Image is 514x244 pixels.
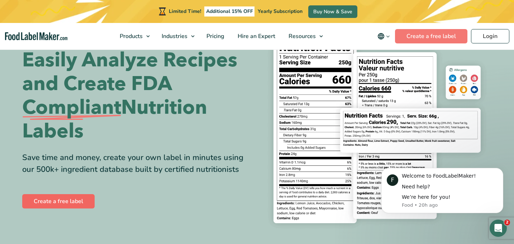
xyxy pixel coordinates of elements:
a: Industries [155,23,198,50]
span: Resources [286,32,317,40]
a: Login [471,29,509,43]
span: Pricing [204,32,225,40]
span: Compliant [22,96,121,119]
span: Products [118,32,143,40]
span: Yearly Subscription [258,8,303,15]
iframe: Intercom live chat [490,220,507,237]
a: Create a free label [395,29,467,43]
a: Resources [282,23,327,50]
span: Additional 15% OFF [204,6,255,17]
a: Hire an Expert [231,23,280,50]
a: Create a free label [22,194,95,208]
iframe: Intercom notifications message [371,157,514,225]
h1: Easily Analyze Recipes and Create FDA Nutrition Labels [22,48,252,143]
a: Buy Now & Save [308,5,357,18]
span: Industries [160,32,188,40]
a: Products [113,23,153,50]
span: Hire an Expert [235,32,276,40]
a: Pricing [200,23,229,50]
span: Limited Time! [169,8,201,15]
span: 2 [504,220,510,225]
div: Save time and money, create your own label in minutes using our 500k+ ingredient database built b... [22,152,252,175]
